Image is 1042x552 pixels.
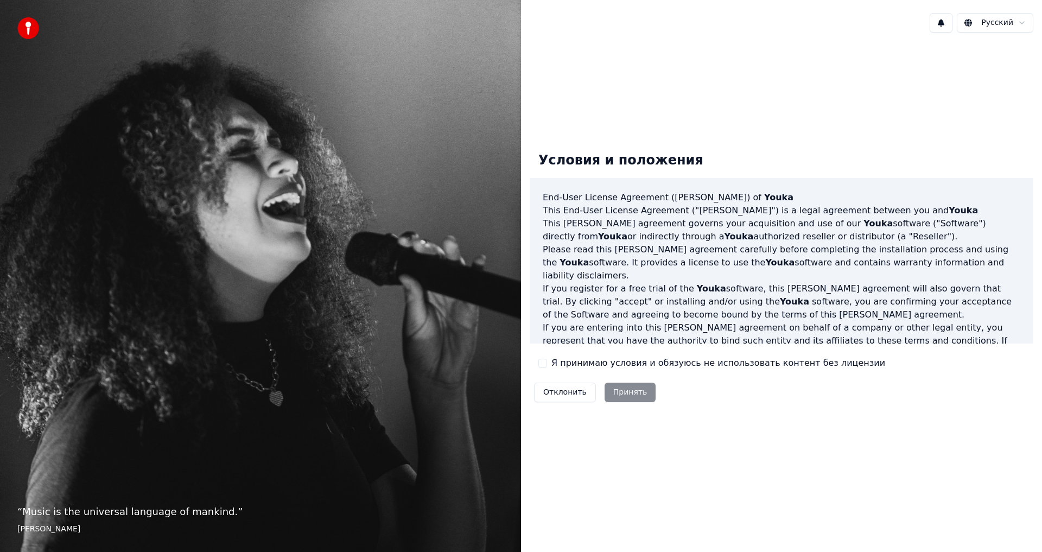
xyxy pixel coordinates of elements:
[765,257,795,268] span: Youka
[17,17,39,39] img: youka
[724,231,753,242] span: Youka
[17,504,504,519] p: “ Music is the universal language of mankind. ”
[534,383,596,402] button: Отклонить
[551,357,885,370] label: Я принимаю условия и обязуюсь не использовать контент без лицензии
[543,204,1020,217] p: This End-User License Agreement ("[PERSON_NAME]") is a legal agreement between you and
[863,218,893,229] span: Youka
[598,231,627,242] span: Youka
[17,524,504,535] footer: [PERSON_NAME]
[530,143,712,178] div: Условия и положения
[543,243,1020,282] p: Please read this [PERSON_NAME] agreement carefully before completing the installation process and...
[764,192,793,202] span: Youka
[543,217,1020,243] p: This [PERSON_NAME] agreement governs your acquisition and use of our software ("Software") direct...
[543,282,1020,321] p: If you register for a free trial of the software, this [PERSON_NAME] agreement will also govern t...
[543,321,1020,373] p: If you are entering into this [PERSON_NAME] agreement on behalf of a company or other legal entit...
[697,283,726,294] span: Youka
[560,257,589,268] span: Youka
[780,296,809,307] span: Youka
[949,205,978,215] span: Youka
[543,191,1020,204] h3: End-User License Agreement ([PERSON_NAME]) of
